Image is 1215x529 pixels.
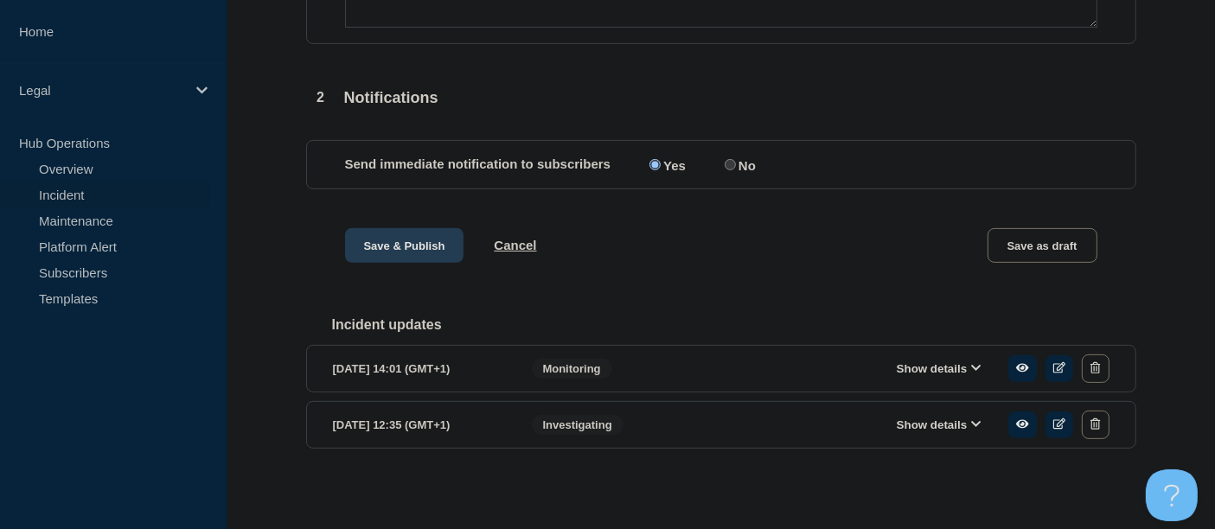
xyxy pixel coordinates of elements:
[1146,469,1198,521] iframe: Help Scout Beacon - Open
[988,228,1097,263] button: Save as draft
[332,317,1136,333] h2: Incident updates
[333,354,506,383] div: [DATE] 14:01 (GMT+1)
[645,156,686,173] label: Yes
[725,159,736,170] input: No
[532,359,612,379] span: Monitoring
[345,156,1097,173] div: Send immediate notification to subscribers
[532,415,623,435] span: Investigating
[892,417,987,432] button: Show details
[649,159,661,170] input: Yes
[306,83,438,112] div: Notifications
[720,156,756,173] label: No
[494,238,536,252] button: Cancel
[892,361,987,376] button: Show details
[19,83,185,98] p: Legal
[333,411,506,439] div: [DATE] 12:35 (GMT+1)
[345,156,611,173] p: Send immediate notification to subscribers
[345,228,464,263] button: Save & Publish
[306,83,336,112] span: 2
